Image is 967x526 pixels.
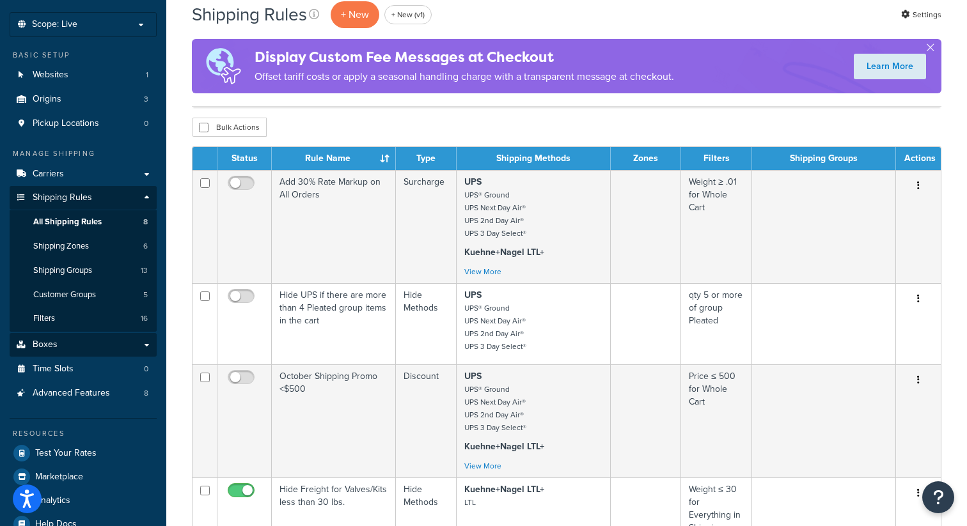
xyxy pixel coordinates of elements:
[681,283,752,364] td: qty 5 or more of group Pleated
[464,440,544,453] strong: Kuehne+Nagel LTL+
[10,259,157,282] a: Shipping Groups 13
[10,63,157,87] li: Websites
[35,472,83,483] span: Marketplace
[141,313,148,324] span: 16
[144,118,148,129] span: 0
[464,302,526,352] small: UPS® Ground UPS Next Day Air® UPS 2nd Day Air® UPS 3 Day Select®
[10,428,157,439] div: Resources
[33,364,74,375] span: Time Slots
[33,217,102,228] span: All Shipping Rules
[33,241,89,252] span: Shipping Zones
[33,265,92,276] span: Shipping Groups
[396,283,457,364] td: Hide Methods
[255,68,674,86] p: Offset tariff costs or apply a seasonal handling charge with a transparent message at checkout.
[396,364,457,477] td: Discount
[10,382,157,405] a: Advanced Features 8
[144,94,148,105] span: 3
[464,288,482,302] strong: UPS
[464,245,544,259] strong: Kuehne+Nagel LTL+
[33,192,92,203] span: Shipping Rules
[10,442,157,465] a: Test Your Rates
[396,147,457,170] th: Type
[10,210,157,234] li: All Shipping Rules
[10,235,157,258] a: Shipping Zones 6
[144,388,148,399] span: 8
[10,307,157,330] li: Filters
[33,339,58,350] span: Boxes
[33,290,96,300] span: Customer Groups
[33,118,99,129] span: Pickup Locations
[32,19,77,30] span: Scope: Live
[217,147,272,170] th: Status
[10,357,157,381] li: Time Slots
[10,283,157,307] a: Customer Groups 5
[681,147,752,170] th: Filters
[143,290,148,300] span: 5
[10,148,157,159] div: Manage Shipping
[10,112,157,135] li: Pickup Locations
[10,259,157,282] li: Shipping Groups
[143,217,148,228] span: 8
[10,88,157,111] li: Origins
[10,162,157,186] a: Carriers
[10,307,157,330] a: Filters 16
[255,47,674,68] h4: Display Custom Fee Messages at Checkout
[143,241,148,252] span: 6
[33,313,55,324] span: Filters
[33,70,68,81] span: Websites
[896,147,941,170] th: Actions
[10,283,157,307] li: Customer Groups
[752,147,896,170] th: Shipping Groups
[272,364,396,477] td: October Shipping Promo <$500
[10,112,157,135] a: Pickup Locations 0
[272,283,396,364] td: Hide UPS if there are more than 4 Pleated group items in the cart
[192,118,267,137] button: Bulk Actions
[681,170,752,283] td: Weight ≥ .01 for Whole Cart
[10,50,157,61] div: Basic Setup
[146,70,148,81] span: 1
[10,333,157,357] a: Boxes
[272,147,396,170] th: Rule Name : activate to sort column ascending
[922,481,954,513] button: Open Resource Center
[10,465,157,488] a: Marketplace
[464,369,482,383] strong: UPS
[464,266,501,277] a: View More
[681,364,752,477] td: Price ≤ 500 for Whole Cart
[192,39,255,93] img: duties-banner-06bc72dcb5fe05cb3f9472aba00be2ae8eb53ab6f0d8bb03d382ba314ac3c341.png
[331,1,379,27] p: + New
[464,189,526,239] small: UPS® Ground UPS Next Day Air® UPS 2nd Day Air® UPS 3 Day Select®
[10,357,157,381] a: Time Slots 0
[10,235,157,258] li: Shipping Zones
[192,2,307,27] h1: Shipping Rules
[144,364,148,375] span: 0
[464,383,526,433] small: UPS® Ground UPS Next Day Air® UPS 2nd Day Air® UPS 3 Day Select®
[10,210,157,234] a: All Shipping Rules 8
[141,265,148,276] span: 13
[10,88,157,111] a: Origins 3
[464,483,544,496] strong: Kuehne+Nagel LTL+
[10,186,157,210] a: Shipping Rules
[33,169,64,180] span: Carriers
[10,63,157,87] a: Websites 1
[457,147,611,170] th: Shipping Methods
[35,448,97,459] span: Test Your Rates
[611,147,681,170] th: Zones
[384,5,432,24] a: + New (v1)
[464,460,501,472] a: View More
[272,170,396,283] td: Add 30% Rate Markup on All Orders
[464,497,476,508] small: LTL
[35,495,70,506] span: Analytics
[464,175,482,189] strong: UPS
[10,382,157,405] li: Advanced Features
[33,94,61,105] span: Origins
[10,489,157,512] a: Analytics
[33,388,110,399] span: Advanced Features
[854,54,926,79] a: Learn More
[901,6,941,24] a: Settings
[396,170,457,283] td: Surcharge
